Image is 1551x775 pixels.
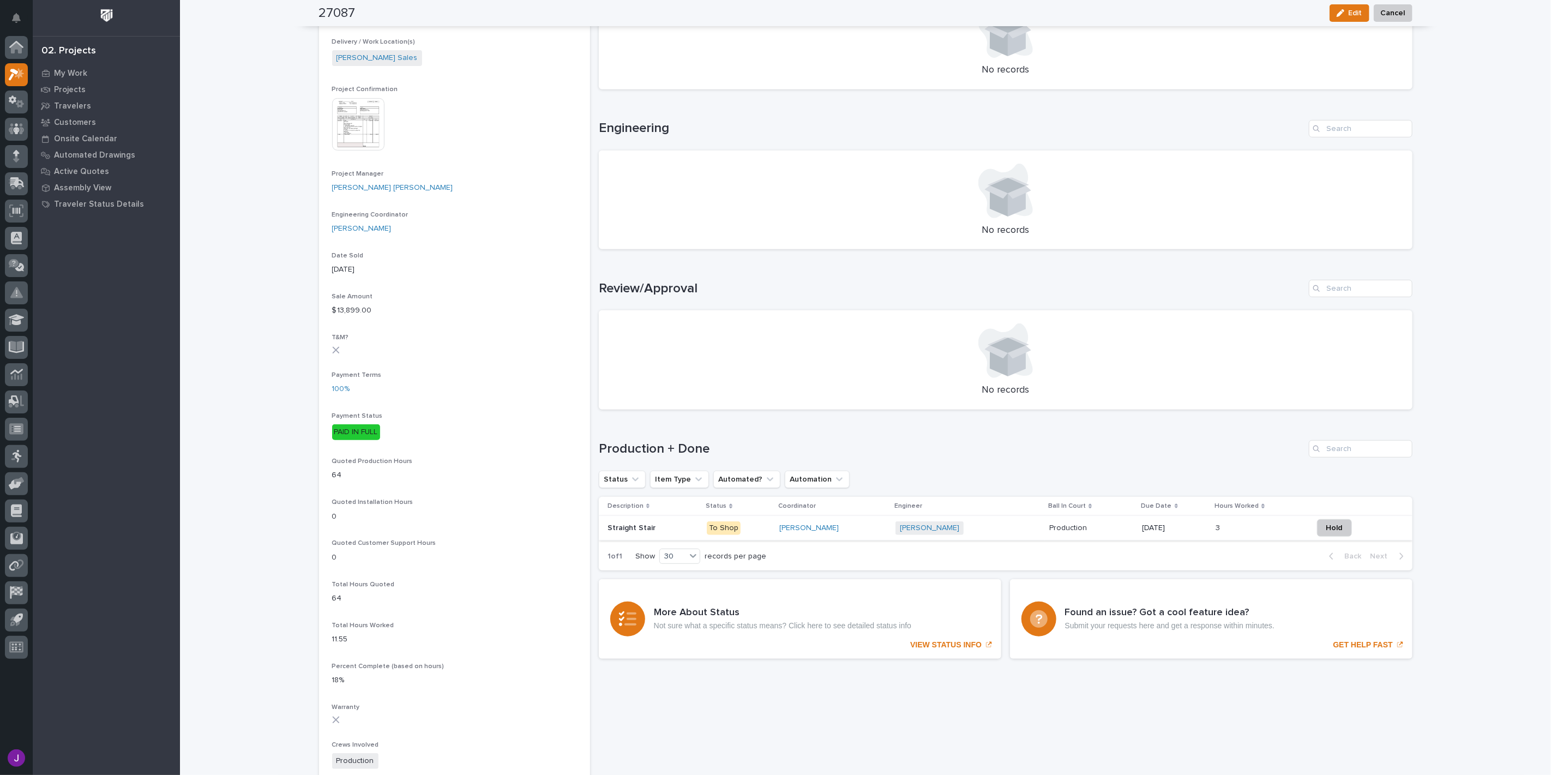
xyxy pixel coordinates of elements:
p: [DATE] [332,264,577,275]
p: [DATE] [1143,524,1207,533]
p: Projects [54,85,86,95]
p: Customers [54,118,96,128]
div: 30 [660,551,686,562]
span: Production [332,753,378,769]
p: 0 [332,511,577,522]
h2: 27087 [319,5,356,21]
img: Workspace Logo [97,5,117,26]
span: Back [1338,551,1362,561]
p: Hours Worked [1215,500,1259,512]
h1: Production + Done [599,441,1304,457]
span: Percent Complete (based on hours) [332,663,444,670]
a: Projects [33,81,180,98]
a: Traveler Status Details [33,196,180,212]
span: Delivery / Work Location(s) [332,39,416,45]
a: [PERSON_NAME] [332,223,392,235]
button: Cancel [1374,4,1412,22]
span: Hold [1326,521,1343,534]
a: 100% [332,383,350,395]
a: Customers [33,114,180,130]
button: Item Type [650,471,709,488]
a: Travelers [33,98,180,114]
p: Coordinator [778,500,816,512]
span: Cancel [1381,7,1405,20]
a: VIEW STATUS INFO [599,579,1001,659]
h3: More About Status [654,607,911,619]
span: Project Confirmation [332,86,398,93]
p: Automated Drawings [54,151,135,160]
p: Onsite Calendar [54,134,117,144]
p: My Work [54,69,87,79]
span: Payment Status [332,413,383,419]
p: Due Date [1141,500,1172,512]
a: Onsite Calendar [33,130,180,147]
p: GET HELP FAST [1333,640,1393,650]
button: Automation [785,471,850,488]
button: Next [1366,551,1412,561]
button: Edit [1330,4,1369,22]
p: VIEW STATUS INFO [910,640,982,650]
p: Straight Stair [608,521,658,533]
span: Crews Involved [332,742,379,748]
p: Production [1049,521,1089,533]
span: Project Manager [332,171,384,177]
a: [PERSON_NAME] Sales [336,52,418,64]
button: Automated? [713,471,780,488]
p: Assembly View [54,183,111,193]
a: [PERSON_NAME] [900,524,959,533]
button: Status [599,471,646,488]
p: Not sure what a specific status means? Click here to see detailed status info [654,621,911,630]
p: 64 [332,470,577,481]
div: Notifications [14,13,28,31]
p: Description [608,500,644,512]
span: Engineering Coordinator [332,212,408,218]
input: Search [1309,120,1412,137]
a: Assembly View [33,179,180,196]
p: 1 of 1 [599,543,631,570]
a: [PERSON_NAME] [PERSON_NAME] [332,182,453,194]
p: 11.55 [332,634,577,645]
span: Next [1370,551,1394,561]
p: No records [612,385,1399,396]
button: Hold [1317,519,1352,537]
p: records per page [705,552,766,561]
div: PAID IN FULL [332,424,380,440]
p: Traveler Status Details [54,200,144,209]
span: Total Hours Quoted [332,581,395,588]
p: 3 [1216,521,1222,533]
a: Automated Drawings [33,147,180,163]
p: No records [612,225,1399,237]
input: Search [1309,440,1412,458]
span: Payment Terms [332,372,382,379]
p: Active Quotes [54,167,109,177]
button: Back [1320,551,1366,561]
p: No records [612,64,1399,76]
p: 64 [332,593,577,604]
p: Travelers [54,101,91,111]
span: Edit [1349,8,1362,18]
button: users-avatar [5,747,28,770]
span: Warranty [332,704,360,711]
p: $ 13,899.00 [332,305,577,316]
p: Show [635,552,655,561]
span: Total Hours Worked [332,622,394,629]
span: Quoted Customer Support Hours [332,540,436,546]
span: Quoted Production Hours [332,458,413,465]
p: 18% [332,675,577,686]
span: Date Sold [332,253,364,259]
p: Engineer [894,500,922,512]
div: 02. Projects [41,45,96,57]
span: Quoted Installation Hours [332,499,413,506]
a: My Work [33,65,180,81]
span: Sale Amount [332,293,373,300]
input: Search [1309,280,1412,297]
p: 0 [332,552,577,563]
button: Notifications [5,7,28,29]
div: To Shop [707,521,741,535]
h3: Found an issue? Got a cool feature idea? [1065,607,1275,619]
span: T&M? [332,334,349,341]
p: Submit your requests here and get a response within minutes. [1065,621,1275,630]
